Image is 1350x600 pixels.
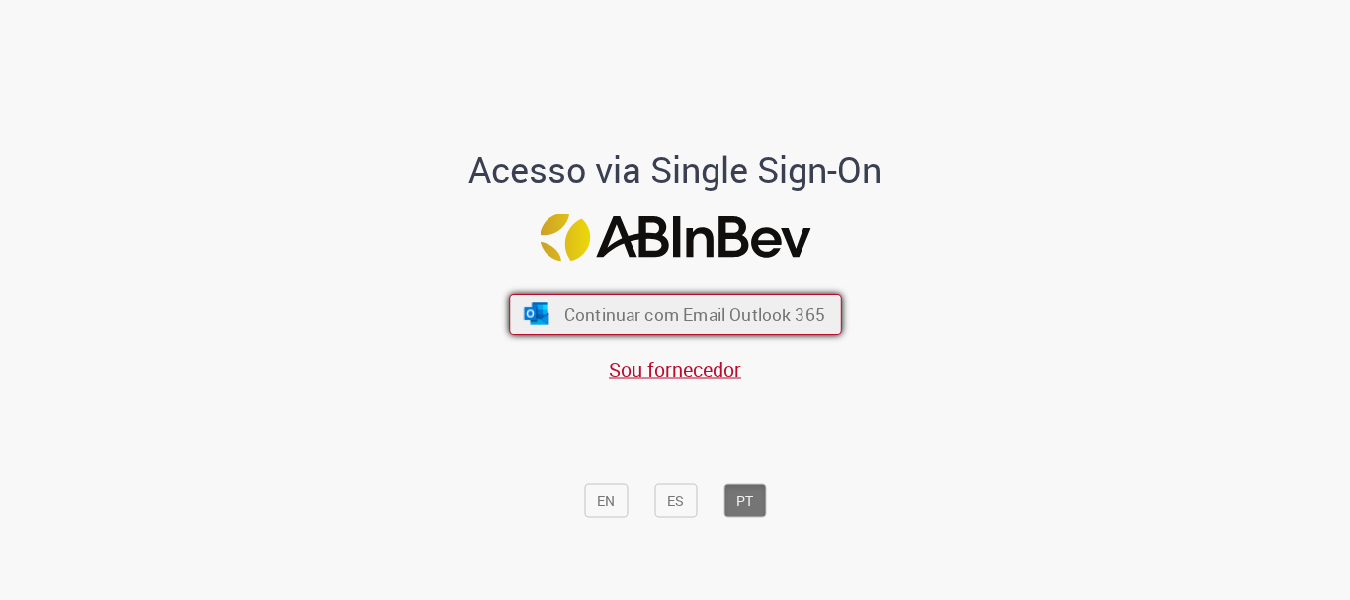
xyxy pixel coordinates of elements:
a: Sou fornecedor [609,356,741,383]
button: ES [654,484,697,518]
span: Continuar com Email Outlook 365 [563,303,824,326]
img: Logo ABInBev [540,214,810,262]
img: ícone Azure/Microsoft 360 [522,303,550,325]
button: PT [723,484,766,518]
button: EN [584,484,628,518]
button: ícone Azure/Microsoft 360 Continuar com Email Outlook 365 [509,294,842,335]
h1: Acesso via Single Sign-On [401,150,950,190]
